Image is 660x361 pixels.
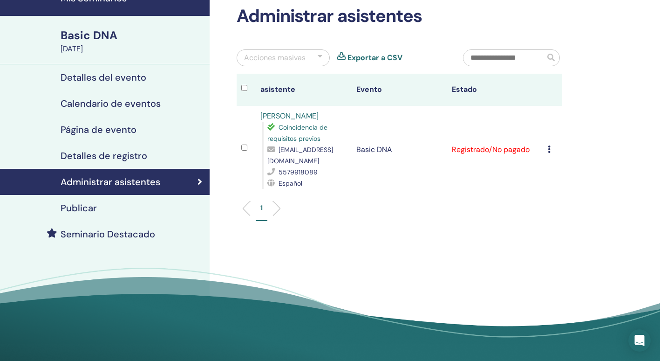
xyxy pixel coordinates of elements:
th: asistente [256,74,351,106]
h4: Administrar asistentes [61,176,160,187]
h4: Calendario de eventos [61,98,161,109]
a: Exportar a CSV [347,52,402,63]
h4: Publicar [61,202,97,214]
div: Acciones masivas [244,52,306,63]
h4: Página de evento [61,124,136,135]
span: 5579918089 [279,168,318,176]
td: Basic DNA [352,106,447,194]
h4: Detalles del evento [61,72,146,83]
th: Evento [352,74,447,106]
a: Basic DNA[DATE] [55,28,210,55]
h2: Administrar asistentes [237,6,562,27]
span: [EMAIL_ADDRESS][DOMAIN_NAME] [267,146,333,165]
span: Español [279,179,302,187]
a: [PERSON_NAME] [260,111,319,121]
h4: Detalles de registro [61,150,147,161]
div: Open Intercom Messenger [628,329,651,352]
div: [DATE] [61,43,204,55]
th: Estado [447,74,543,106]
p: 1 [260,203,263,213]
h4: Seminario Destacado [61,229,155,240]
span: Coincidencia de requisitos previos [267,123,327,143]
div: Basic DNA [61,28,204,43]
